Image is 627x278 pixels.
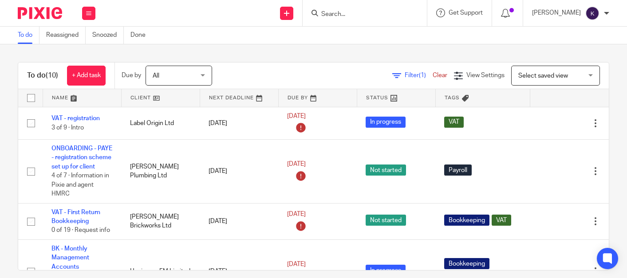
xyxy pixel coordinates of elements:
[444,117,464,128] span: VAT
[51,246,89,270] a: BK - Monthly Management Accounts
[287,161,306,167] span: [DATE]
[51,125,84,131] span: 3 of 9 · Intro
[518,73,568,79] span: Select saved view
[121,140,200,204] td: [PERSON_NAME] Plumbing Ltd
[51,227,110,234] span: 0 of 19 · Request info
[444,258,489,269] span: Bookkeeping
[121,107,200,140] td: Label Origin Ltd
[444,215,489,226] span: Bookkeeping
[51,145,112,170] a: ONBOARDING - PAYE - registration scheme set up for client
[449,10,483,16] span: Get Support
[200,140,278,204] td: [DATE]
[67,66,106,86] a: + Add task
[92,27,124,44] a: Snoozed
[46,27,86,44] a: Reassigned
[433,72,447,78] a: Clear
[419,72,426,78] span: (1)
[121,203,200,239] td: [PERSON_NAME] Brickworks Ltd
[18,7,62,19] img: Pixie
[122,71,141,80] p: Due by
[51,209,100,224] a: VAT - First Return Bookkeeping
[445,95,460,100] span: Tags
[153,73,159,79] span: All
[27,71,58,80] h1: To do
[366,117,406,128] span: In progress
[287,261,306,267] span: [DATE]
[287,211,306,217] span: [DATE]
[444,164,472,176] span: Payroll
[51,115,100,121] a: VAT - registration
[51,172,109,197] span: 4 of 7 · Information in Pixie and agent HMRC
[200,203,278,239] td: [DATE]
[320,11,400,19] input: Search
[130,27,152,44] a: Done
[366,215,406,226] span: Not started
[287,113,306,119] span: [DATE]
[585,6,599,20] img: svg%3E
[366,265,406,276] span: In progress
[492,215,511,226] span: VAT
[200,107,278,140] td: [DATE]
[405,72,433,78] span: Filter
[366,164,406,176] span: Not started
[18,27,39,44] a: To do
[532,8,581,17] p: [PERSON_NAME]
[46,72,58,79] span: (10)
[466,72,505,78] span: View Settings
